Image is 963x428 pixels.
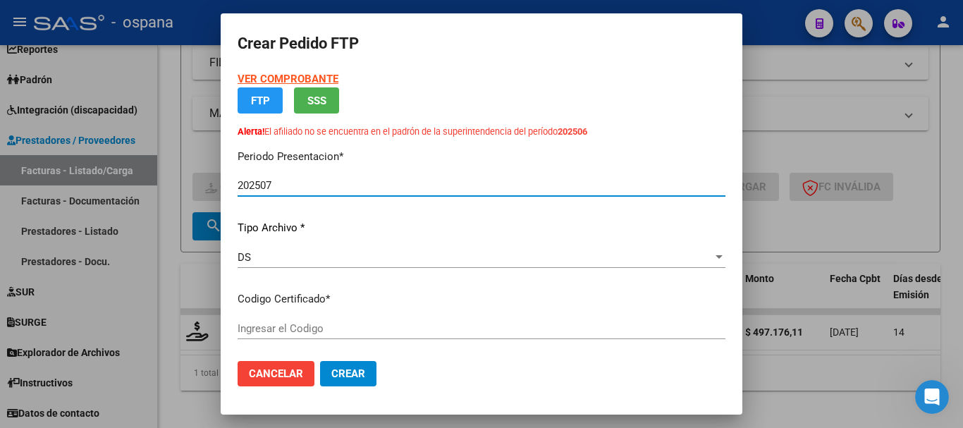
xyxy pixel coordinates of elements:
[238,149,725,165] p: Periodo Presentacion
[238,87,283,114] button: FTP
[238,251,251,264] span: DS
[238,126,264,137] strong: Alerta!
[238,73,338,85] a: VER COMPROBANTE
[320,361,376,386] button: Crear
[238,361,314,386] button: Cancelar
[294,87,339,114] button: SSS
[238,291,725,307] p: Codigo Certificado
[251,94,270,107] span: FTP
[558,126,587,137] strong: 202506
[331,367,365,380] span: Crear
[915,380,949,414] iframe: Intercom live chat
[307,94,326,107] span: SSS
[238,30,725,57] h2: Crear Pedido FTP
[238,220,725,236] p: Tipo Archivo *
[238,125,725,138] p: El afiliado no se encuentra en el padrón de la superintendencia del período
[249,367,303,380] span: Cancelar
